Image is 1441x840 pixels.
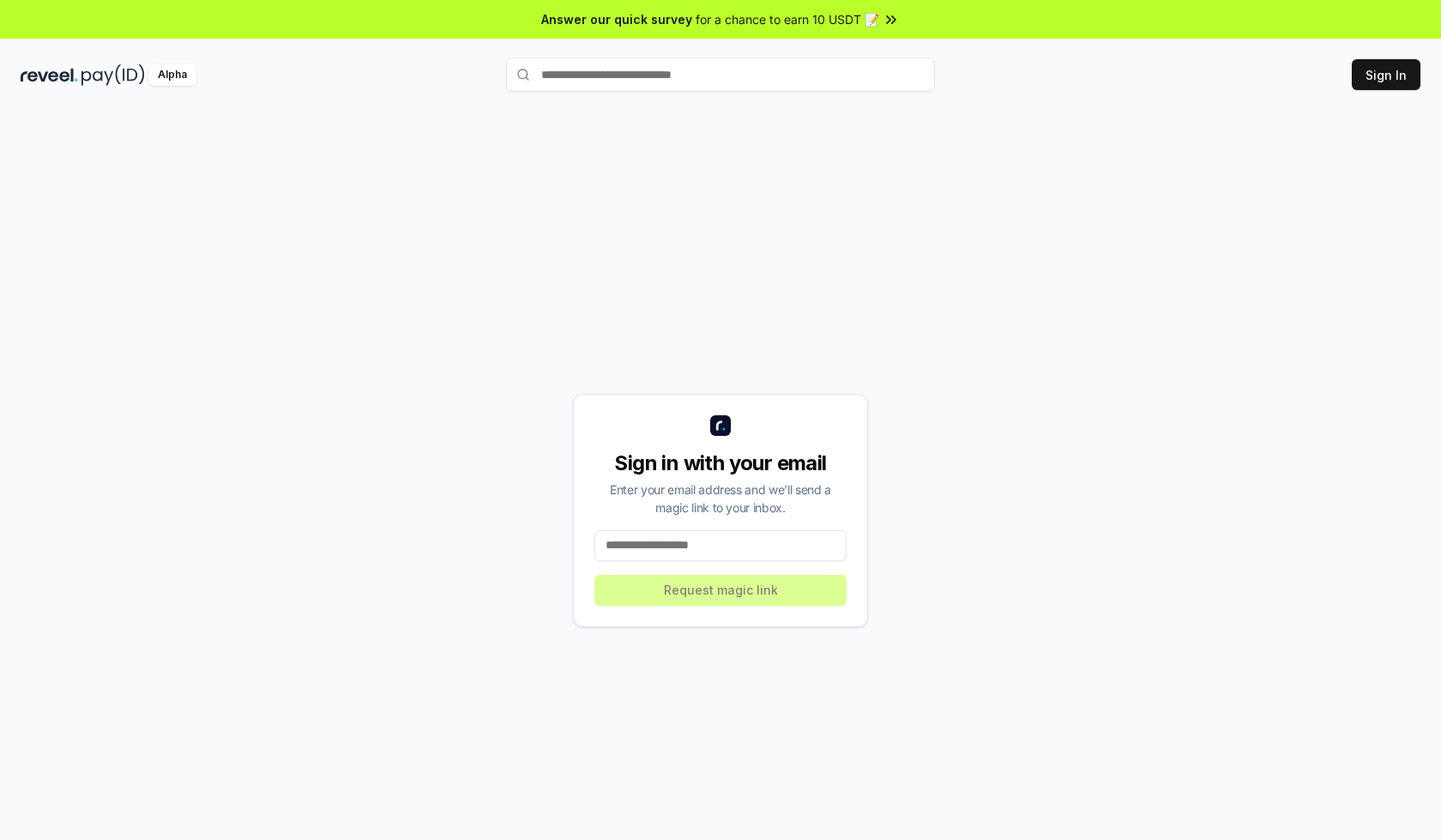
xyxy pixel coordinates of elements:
[148,64,196,86] div: Alpha
[696,10,879,28] span: for a chance to earn 10 USDT 📝
[21,64,78,86] img: reveel_dark
[710,415,731,436] img: logo_small
[594,480,847,517] div: Enter your email address and we’ll send a magic link to your inbox.
[81,64,145,86] img: pay_id
[594,450,847,477] div: Sign in with your email
[1352,59,1420,90] button: Sign In
[541,10,692,28] span: Answer our quick survey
